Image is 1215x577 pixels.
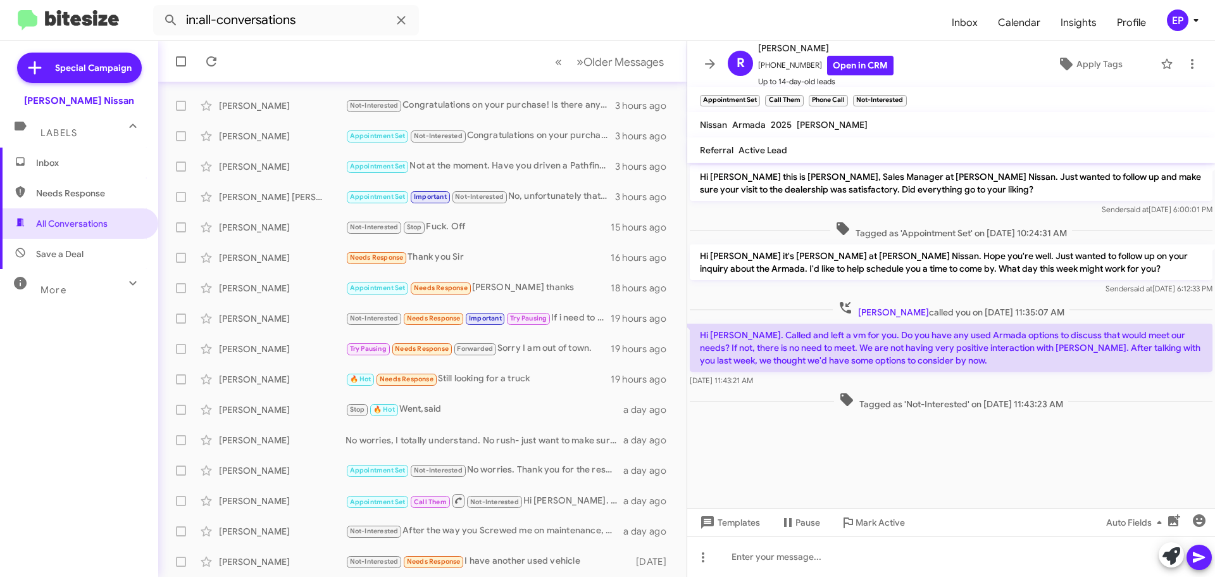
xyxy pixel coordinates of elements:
div: [PERSON_NAME] [219,434,346,447]
span: Nissan [700,119,727,130]
span: Up to 14-day-old leads [758,75,894,88]
span: Appointment Set [350,193,406,201]
span: Try Pausing [350,345,387,353]
div: I have another used vehicle [346,554,630,569]
a: Special Campaign [17,53,142,83]
a: Open in CRM [827,56,894,75]
p: Hi [PERSON_NAME] this is [PERSON_NAME], Sales Manager at [PERSON_NAME] Nissan. Just wanted to fol... [690,165,1212,201]
div: [PERSON_NAME] [219,343,346,355]
div: [PERSON_NAME] [219,251,346,264]
span: Needs Response [414,284,468,292]
span: Appointment Set [350,284,406,292]
span: Templates [697,511,760,534]
span: Active Lead [738,144,787,156]
div: No worries. Thank you for the response. Hope you have a great weekend! [346,463,623,478]
span: Not-Interested [350,557,399,566]
div: [PERSON_NAME] [219,373,346,386]
div: [PERSON_NAME] [219,99,346,112]
div: [PERSON_NAME] thanks [346,281,611,295]
div: [PERSON_NAME] [219,495,346,507]
span: [DATE] 11:43:21 AM [690,376,753,385]
span: Not-Interested [350,101,399,110]
span: Save a Deal [36,248,84,260]
div: [PERSON_NAME] [219,221,346,234]
span: Appointment Set [350,466,406,474]
div: [PERSON_NAME] [219,160,346,173]
span: [PERSON_NAME] [797,119,868,130]
span: Needs Response [407,314,461,322]
div: Thank you Sir [346,250,611,265]
span: Needs Response [36,187,144,200]
button: Next [569,49,671,75]
div: [PERSON_NAME] [219,555,346,568]
span: Needs Response [350,253,404,262]
div: 3 hours ago [615,191,676,203]
span: Armada [732,119,766,130]
span: Referral [700,144,733,156]
span: Auto Fields [1106,511,1167,534]
div: 15 hours ago [611,221,676,234]
div: a day ago [623,464,676,477]
div: Hi [PERSON_NAME]. Called and left a vm for you. Do you have any used Armada options to discuss th... [346,493,623,509]
span: Not-Interested [414,466,463,474]
button: Mark Active [830,511,915,534]
div: Fuck. Off [346,220,611,234]
span: Older Messages [583,55,664,69]
p: Hi [PERSON_NAME]. Called and left a vm for you. Do you have any used Armada options to discuss th... [690,324,1212,372]
span: Apply Tags [1076,53,1123,75]
div: 19 hours ago [611,312,676,325]
div: [DATE] [630,555,676,568]
nav: Page navigation example [548,49,671,75]
div: 16 hours ago [611,251,676,264]
div: [PERSON_NAME] Nissan [24,94,134,107]
span: said at [1126,205,1149,214]
span: Special Campaign [55,61,132,74]
button: Templates [687,511,770,534]
span: Labels [40,127,77,139]
span: « [555,54,562,70]
span: Appointment Set [350,162,406,170]
button: Pause [770,511,830,534]
span: 🔥 Hot [373,405,395,414]
span: Not-Interested [350,314,399,322]
div: [PERSON_NAME] [219,403,346,416]
span: Important [469,314,502,322]
div: 3 hours ago [615,130,676,143]
div: a day ago [623,495,676,507]
span: Appointment Set [350,498,406,506]
div: No, unfortunately that one sold. What is it that you liked about it? We have other nice trucks in... [346,189,615,204]
span: said at [1130,284,1152,293]
button: Auto Fields [1096,511,1177,534]
small: Call Them [765,95,803,106]
span: Important [414,193,447,201]
span: 🔥 Hot [350,375,371,383]
div: Not at the moment. Have you driven a Pathfinder yet? It's a much nicer vehicle and has a lower st... [346,159,615,174]
span: [PERSON_NAME] [758,41,894,56]
p: Hi [PERSON_NAME] it's [PERSON_NAME] at [PERSON_NAME] Nissan. Hope you're well. Just wanted to fol... [690,244,1212,280]
a: Inbox [942,4,988,41]
span: Calendar [988,4,1050,41]
small: Phone Call [809,95,848,106]
button: Previous [547,49,570,75]
div: 3 hours ago [615,99,676,112]
span: Sender [DATE] 6:00:01 PM [1102,205,1212,214]
a: Insights [1050,4,1107,41]
span: Call Them [414,498,447,506]
span: Needs Response [407,557,461,566]
span: Appointment Set [350,132,406,140]
span: Needs Response [380,375,433,383]
div: [PERSON_NAME] [219,282,346,295]
div: Congratulations on your purchase! Is there anything we could have done differently to earn your b... [346,98,615,113]
div: [PERSON_NAME] [219,464,346,477]
span: Stop [350,405,365,414]
span: [PERSON_NAME] [858,307,929,318]
div: No worries, I totally understand. No rush- just want to make sure you have all the info you need ... [346,434,623,447]
span: 2025 [771,119,792,130]
span: Not-Interested [414,132,463,140]
span: Sender [DATE] 6:12:33 PM [1106,284,1212,293]
div: a day ago [623,403,676,416]
div: Congratulations on your purchase! Is there anything we could have done differently to earn your b... [346,129,615,143]
div: If i need to buy other one [346,311,611,326]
